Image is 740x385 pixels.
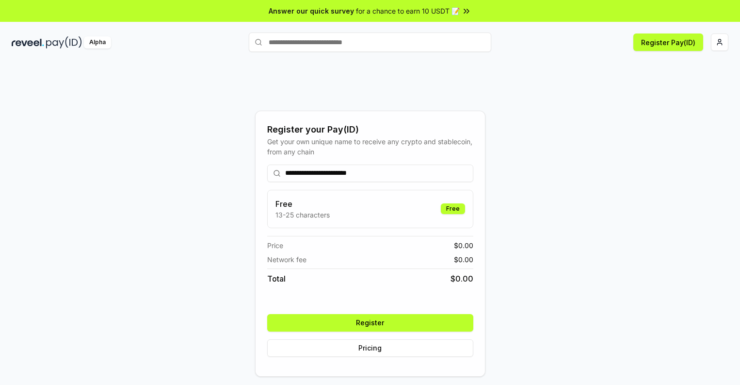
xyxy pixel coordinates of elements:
[12,36,44,49] img: reveel_dark
[454,240,473,251] span: $ 0.00
[267,339,473,357] button: Pricing
[454,254,473,265] span: $ 0.00
[267,314,473,332] button: Register
[441,203,465,214] div: Free
[269,6,354,16] span: Answer our quick survey
[267,254,306,265] span: Network fee
[275,210,330,220] p: 13-25 characters
[267,240,283,251] span: Price
[267,136,473,157] div: Get your own unique name to receive any crypto and stablecoin, from any chain
[84,36,111,49] div: Alpha
[267,123,473,136] div: Register your Pay(ID)
[46,36,82,49] img: pay_id
[633,33,703,51] button: Register Pay(ID)
[267,273,286,285] span: Total
[275,198,330,210] h3: Free
[450,273,473,285] span: $ 0.00
[356,6,460,16] span: for a chance to earn 10 USDT 📝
